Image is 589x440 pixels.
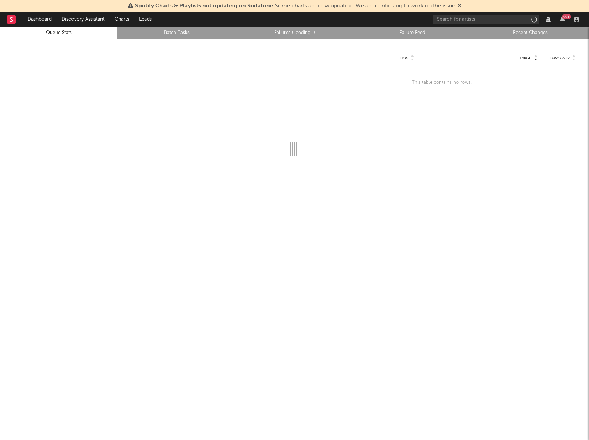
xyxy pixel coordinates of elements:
span: Host [400,56,410,60]
span: : Some charts are now updating. We are continuing to work on the issue [135,3,455,9]
a: Queue Stats [4,29,114,37]
a: Discovery Assistant [57,12,110,27]
input: Search for artists [433,15,539,24]
span: Dismiss [457,3,462,9]
div: This table contains no rows. [302,64,582,101]
a: Recent Changes [475,29,585,37]
a: Leads [134,12,157,27]
a: Batch Tasks [122,29,232,37]
div: 99 + [562,14,571,19]
span: Target [520,56,533,60]
a: Charts [110,12,134,27]
a: Dashboard [23,12,57,27]
a: Failure Feed [357,29,467,37]
a: Failures (Loading...) [239,29,350,37]
button: 99+ [560,17,565,22]
span: Busy / Alive [550,56,572,60]
span: Spotify Charts & Playlists not updating on Sodatone [135,3,273,9]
